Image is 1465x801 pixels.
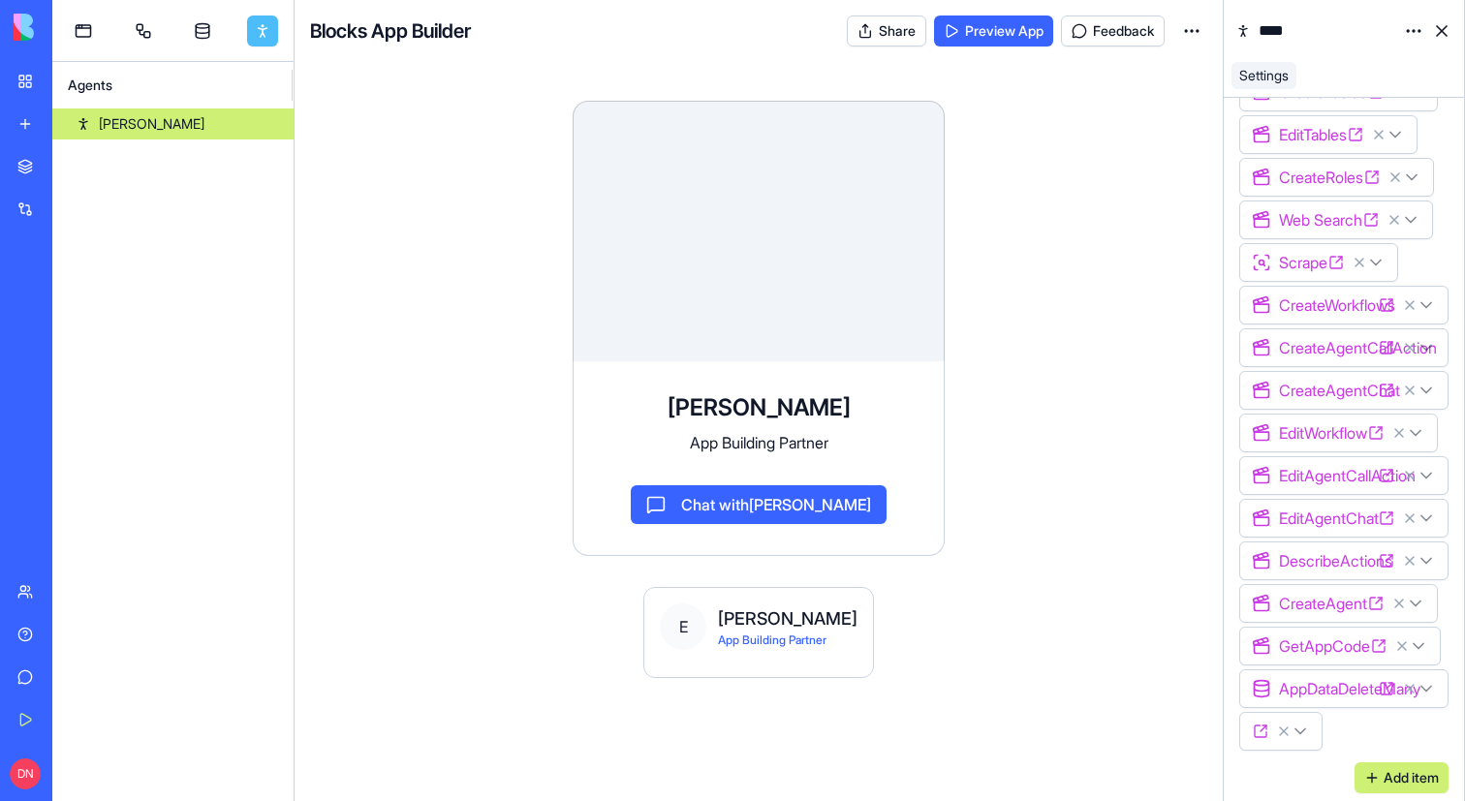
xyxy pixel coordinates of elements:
button: Feedback [1061,15,1165,46]
div: App Building Partner [718,632,857,648]
h3: [PERSON_NAME] [605,392,913,423]
div: [PERSON_NAME] [718,605,857,632]
h4: Blocks App Builder [310,17,471,45]
img: logo [14,14,134,41]
a: [PERSON_NAME] [52,108,294,139]
p: App Building Partner [605,431,913,454]
span: E [660,603,706,650]
span: Settings [1239,67,1289,83]
span: DN [10,758,41,789]
button: Share [847,15,926,46]
div: [PERSON_NAME] [99,114,204,134]
a: Settings [1231,62,1296,89]
a: Preview App [934,15,1053,46]
button: Add item [1355,762,1449,793]
div: Agents [58,70,288,101]
button: Chat with[PERSON_NAME] [631,485,887,524]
